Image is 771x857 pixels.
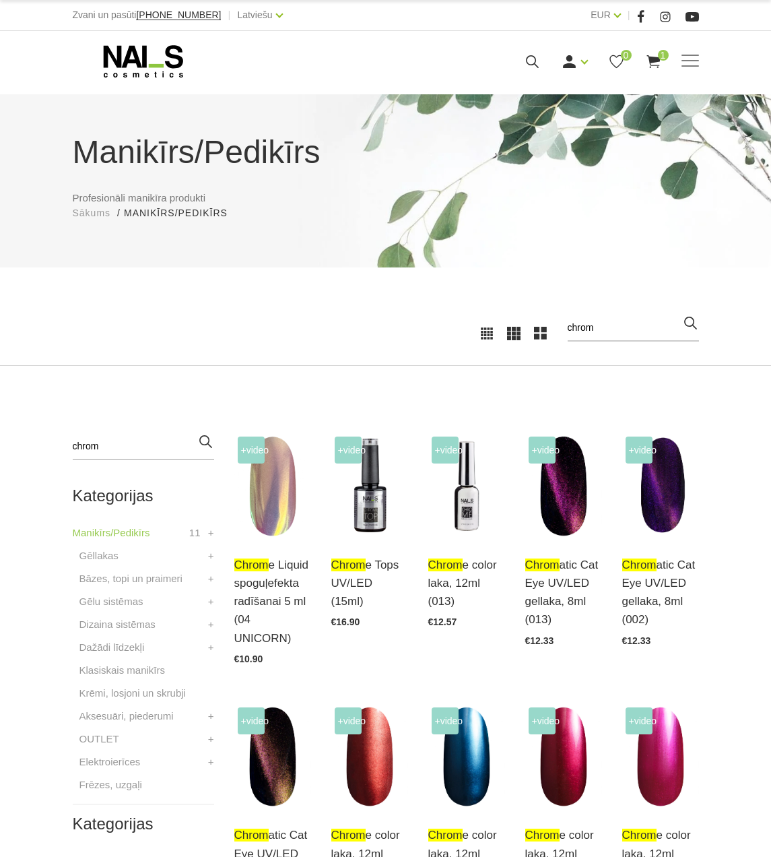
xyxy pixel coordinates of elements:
span: €12.33 [622,635,651,646]
a: + [208,525,214,541]
img: Paredzēta hromēta jeb spoguļspīduma efekta veidošanai uz pilnas naga plātnes vai atsevišķiem diza... [428,704,505,810]
a: + [208,639,214,656]
a: chrome Liquid spoguļefekta radīšanai 5 ml (04 UNICORN) [234,556,311,647]
a: Aksesuāri, piederumi [79,708,174,724]
a: chromatic Cat Eye UV/LED gellaka, 8ml (002) [622,556,699,629]
span: +Video [529,437,556,464]
span: chrom [525,829,560,842]
a: Gēllakas [79,548,119,564]
div: Zvani un pasūti [73,7,222,24]
span: | [628,7,630,24]
img: Paredzēta hromēta jeb spoguļspīduma efekta veidošanai uz pilnas naga plātnes vai atsevišķiem diza... [525,704,602,810]
span: €12.33 [525,635,554,646]
img: Paredzēta hromēta jeb spoguļspīduma efekta veidošanai uz pilnas naga plātnes vai atsevišķiem diza... [331,704,408,810]
h2: Kategorijas [73,815,214,833]
a: Klasiskais manikīrs [79,662,166,678]
a: + [208,731,214,747]
a: Manikīrs/Pedikīrs [73,525,150,541]
span: chrom [234,559,269,571]
span: chrom [525,559,560,571]
a: chromatic Cat Eye UV/LED gellaka, 8ml (013) [525,556,602,629]
div: Profesionāli manikīra produkti [63,128,709,220]
span: +Video [238,437,265,464]
a: + [208,708,214,724]
a: Krēmi, losjoni un skrubji [79,685,186,701]
a: chrome Tops UV/LED (15ml) [331,556,408,611]
span: +Video [335,437,362,464]
span: chrom [331,559,366,571]
a: 1 [645,53,662,70]
span: [PHONE_NUMBER] [136,9,221,20]
img: Paredzēta hromēta jeb spoguļspīduma efekta veidošanai uz pilnas naga plātnes vai atsevišķiem diza... [428,433,505,539]
a: Dažādi līdzekļi [79,639,145,656]
span: | [228,7,230,24]
span: chrom [622,559,657,571]
a: Gēlu sistēmas [79,594,143,610]
a: OUTLET [79,731,119,747]
a: + [208,754,214,770]
span: +Video [529,707,556,734]
img: Dizaina produkts spilgtā spoguļa efekta radīšanai.LIETOŠANA: Pirms lietošanas nepieciešams sakrat... [234,433,311,539]
a: Sākums [73,206,111,220]
input: Meklēt produktus ... [568,315,699,342]
h2: Kategorijas [73,487,214,505]
span: €16.90 [331,616,360,627]
span: €10.90 [234,654,263,664]
li: Manikīrs/Pedikīrs [124,206,241,220]
a: [PHONE_NUMBER] [136,10,221,20]
span: chrom [622,829,657,842]
span: +Video [626,437,652,464]
span: +Video [432,437,459,464]
span: €12.57 [428,616,457,627]
a: + [208,616,214,633]
input: Meklēt produktus ... [73,433,214,460]
img: Chromatic magnētiskā dizaina gellaka ar smalkām, atstarojošām hroma daļiņām. Izteiksmīgs 4D efekt... [525,433,602,539]
span: +Video [238,707,265,734]
a: Frēzes, uzgaļi [79,777,142,793]
a: + [208,548,214,564]
img: Chromatic magnētiskā dizaina gellaka ar smalkām, atstarojošām hroma daļiņām. Izteiksmīgs 4D efekt... [234,704,311,810]
a: Elektroierīces [79,754,141,770]
span: chrom [331,829,366,842]
span: chrom [234,829,269,842]
img: Chromatic magnētiskā dizaina gellaka ar smalkām, atstarojošām hroma daļiņām. Izteiksmīgs 4D efekt... [622,433,699,539]
span: 11 [189,525,201,541]
span: chrom [428,559,463,571]
a: + [208,594,214,610]
img: Virsējais pārklājums bez lipīgā slāņa.Nodrošina izcilu spīdumu un ilgnoturību. Neatstāj nenoklāta... [331,433,408,539]
h1: Manikīrs/Pedikīrs [73,128,699,177]
span: 1 [658,50,669,61]
span: Sākums [73,208,111,218]
span: +Video [626,707,652,734]
a: chrome color laka, 12ml (013) [428,556,505,611]
a: Dizaina sistēmas [79,616,156,633]
a: EUR [591,7,611,23]
a: Latviešu [237,7,272,23]
span: +Video [432,707,459,734]
span: +Video [335,707,362,734]
span: chrom [428,829,463,842]
span: 0 [621,50,632,61]
img: Paredzēta hromēta jeb spoguļspīduma efekta veidošanai uz pilnas naga plātnes vai atsevišķiem diza... [622,704,699,810]
a: + [208,571,214,587]
a: 0 [608,53,625,70]
a: Bāzes, topi un praimeri [79,571,182,587]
